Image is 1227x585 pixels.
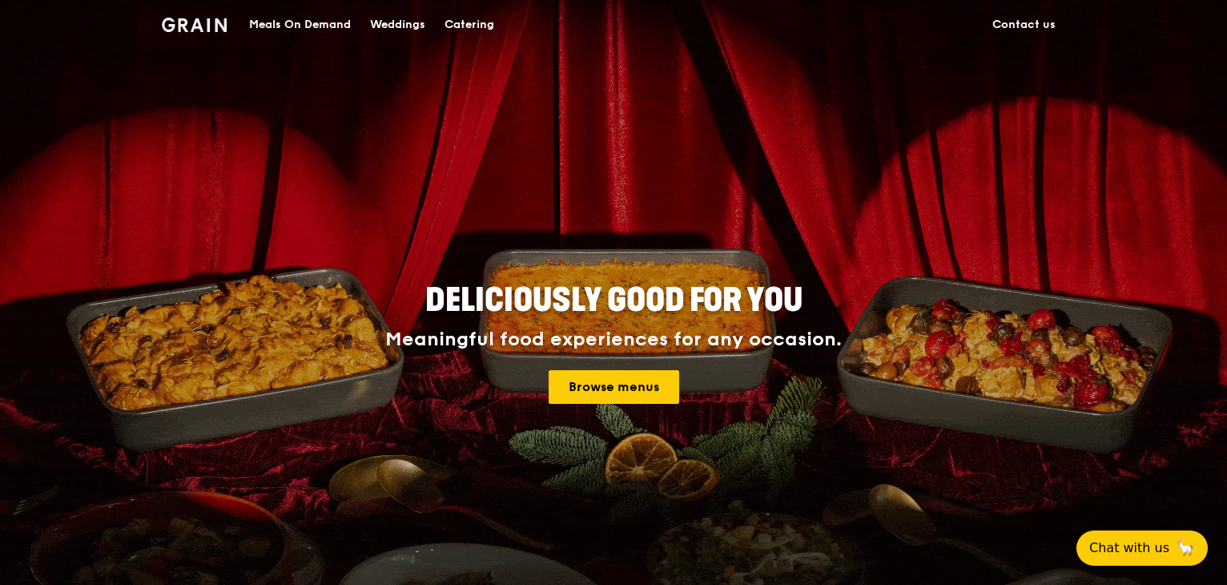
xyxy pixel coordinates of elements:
span: Chat with us [1089,539,1169,558]
div: Meaningful food experiences for any occasion. [325,329,902,351]
div: Meals On Demand [249,1,351,49]
button: Chat with us🦙 [1076,531,1208,566]
a: Contact us [983,1,1065,49]
div: Catering [445,1,494,49]
a: Weddings [360,1,435,49]
a: Catering [435,1,504,49]
span: 🦙 [1176,539,1195,558]
div: Weddings [370,1,425,49]
a: Browse menus [549,370,679,404]
img: Grain [162,18,227,32]
span: Deliciously good for you [425,281,803,320]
